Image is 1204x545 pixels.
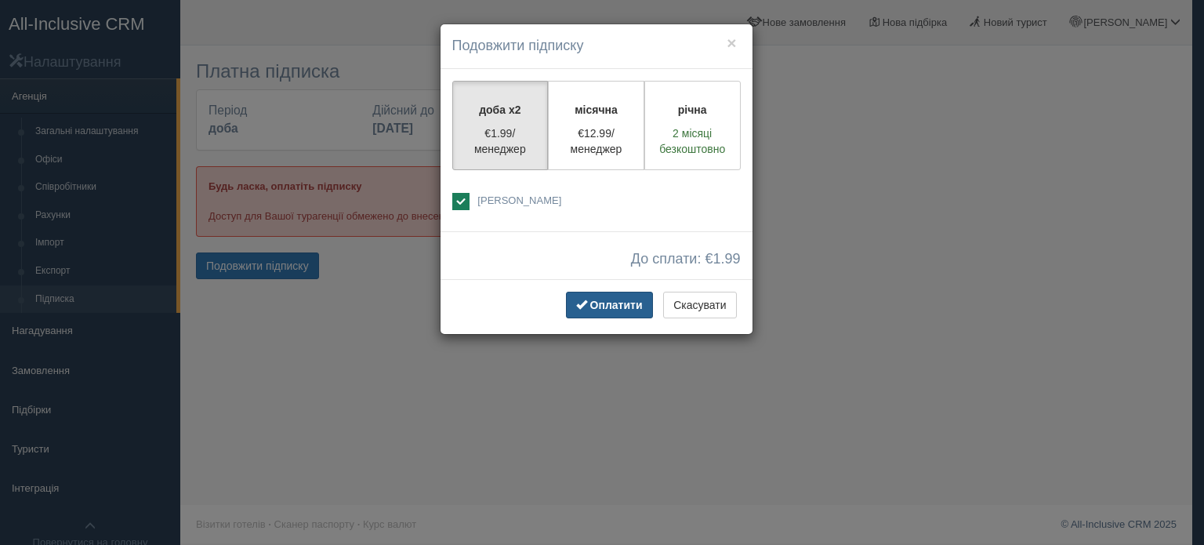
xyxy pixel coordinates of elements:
[462,125,539,157] p: €1.99/менеджер
[558,102,634,118] p: місячна
[655,125,731,157] p: 2 місяці безкоштовно
[477,194,561,206] span: [PERSON_NAME]
[558,125,634,157] p: €12.99/менеджер
[727,35,736,51] button: ×
[631,252,741,267] span: До сплати: €
[713,251,740,267] span: 1.99
[462,102,539,118] p: доба x2
[655,102,731,118] p: річна
[663,292,736,318] button: Скасувати
[590,299,643,311] span: Оплатити
[566,292,653,318] button: Оплатити
[452,36,741,56] h4: Подовжити підписку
